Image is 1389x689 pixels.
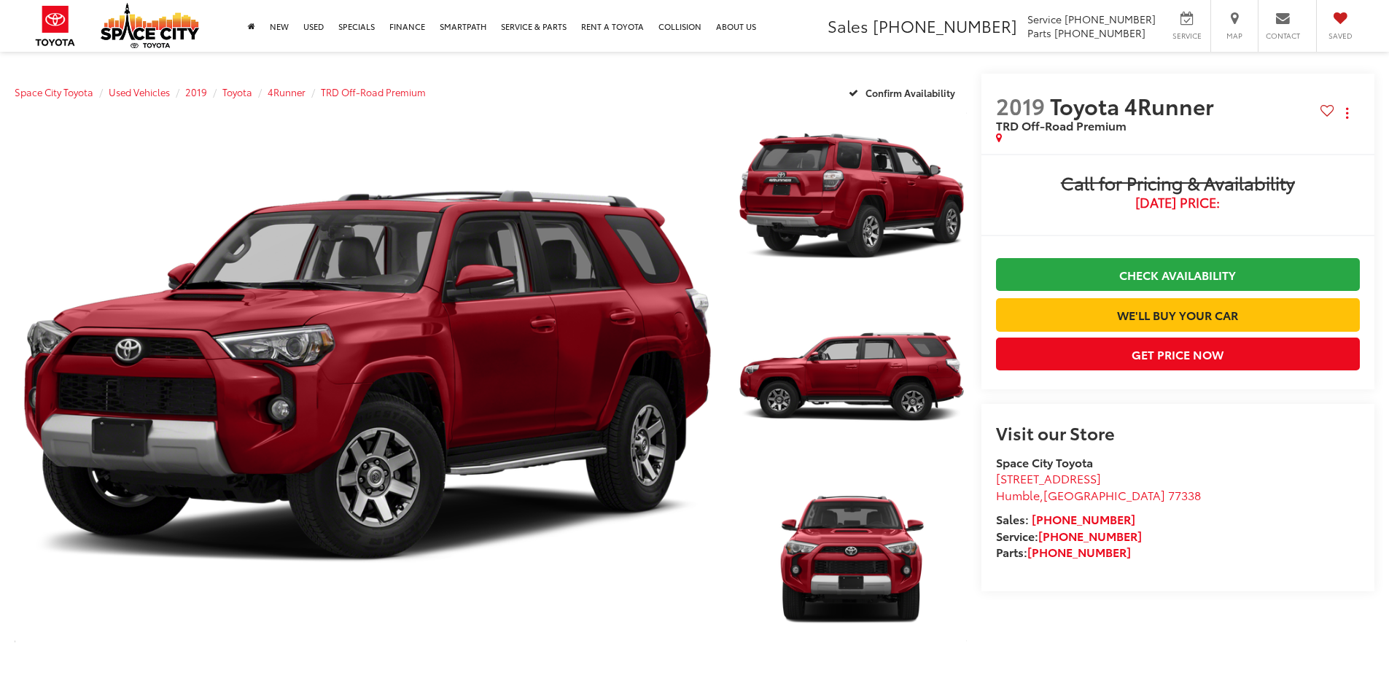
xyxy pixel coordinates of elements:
[321,85,426,98] a: TRD Off-Road Premium
[109,85,170,98] a: Used Vehicles
[996,298,1360,331] a: We'll Buy Your Car
[268,85,306,98] a: 4Runner
[1054,26,1145,40] span: [PHONE_NUMBER]
[734,289,968,465] img: 2019 Toyota 4Runner TRD Off-Road Premium
[996,454,1093,470] strong: Space City Toyota
[828,14,868,37] span: Sales
[1266,31,1300,41] span: Contact
[1027,12,1062,26] span: Service
[1218,31,1250,41] span: Map
[996,486,1040,503] span: Humble
[996,338,1360,370] button: Get Price Now
[996,543,1131,560] strong: Parts:
[1168,486,1201,503] span: 77338
[222,85,252,98] a: Toyota
[996,195,1360,210] span: [DATE] Price:
[996,258,1360,291] a: Check Availability
[1043,486,1165,503] span: [GEOGRAPHIC_DATA]
[996,486,1201,503] span: ,
[1170,31,1203,41] span: Service
[1334,100,1360,125] button: Actions
[736,472,967,645] a: Expand Photo 3
[1027,543,1131,560] a: [PHONE_NUMBER]
[996,117,1127,133] span: TRD Off-Road Premium
[1038,527,1142,544] a: [PHONE_NUMBER]
[1065,12,1156,26] span: [PHONE_NUMBER]
[873,14,1017,37] span: [PHONE_NUMBER]
[101,3,199,48] img: Space City Toyota
[996,423,1360,442] h2: Visit our Store
[736,110,967,283] a: Expand Photo 1
[1032,510,1135,527] a: [PHONE_NUMBER]
[865,86,955,99] span: Confirm Availability
[1050,90,1219,121] span: Toyota 4Runner
[996,174,1360,195] span: Call for Pricing & Availability
[7,108,727,647] img: 2019 Toyota 4Runner TRD Off-Road Premium
[15,110,720,644] a: Expand Photo 0
[15,85,93,98] a: Space City Toyota
[841,79,967,105] button: Confirm Availability
[996,510,1029,527] span: Sales:
[734,470,968,645] img: 2019 Toyota 4Runner TRD Off-Road Premium
[1027,26,1051,40] span: Parts
[996,470,1201,503] a: [STREET_ADDRESS] Humble,[GEOGRAPHIC_DATA] 77338
[185,85,207,98] a: 2019
[1324,31,1356,41] span: Saved
[734,109,968,284] img: 2019 Toyota 4Runner TRD Off-Road Premium
[1346,107,1348,119] span: dropdown dots
[996,527,1142,544] strong: Service:
[996,90,1045,121] span: 2019
[996,470,1101,486] span: [STREET_ADDRESS]
[736,291,967,464] a: Expand Photo 2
